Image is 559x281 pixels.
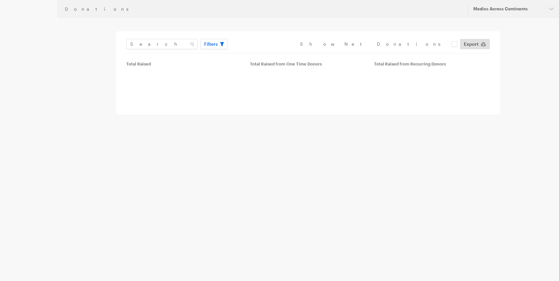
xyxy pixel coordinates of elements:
div: Total Raised from One Time Donors [250,61,366,66]
div: Medics Across Continents [473,6,544,12]
div: Total Raised from Recurring Donors [374,61,490,66]
button: Medics Across Continents [468,3,559,15]
button: Filters [200,39,228,49]
span: Filters [204,40,218,48]
input: Search Name & Email [126,39,198,49]
a: Export [460,39,490,49]
div: Total Raised [126,61,242,66]
span: Export [464,40,478,48]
